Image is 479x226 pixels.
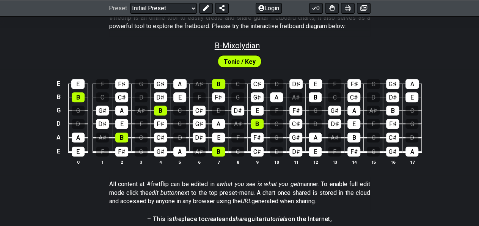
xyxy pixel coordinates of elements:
div: A [347,106,360,115]
div: C♯ [347,92,360,102]
em: edit button [149,189,178,196]
div: C [135,133,148,142]
td: D [54,117,63,131]
th: 17 [402,158,422,166]
th: 7 [209,158,228,166]
div: D [135,92,148,102]
div: G♯ [328,106,341,115]
div: C [270,119,283,129]
div: F [328,79,341,89]
div: D♯ [154,92,167,102]
button: Share Preset [215,3,229,14]
div: D♯ [328,119,341,129]
div: F♯ [212,92,225,102]
th: 12 [306,158,325,166]
th: 13 [325,158,344,166]
em: the [173,215,181,223]
div: A♯ [193,147,206,156]
div: D [173,133,186,142]
select: Preset [130,3,197,14]
div: C [173,106,186,115]
div: G♯ [386,79,399,89]
th: 16 [383,158,402,166]
th: 3 [132,158,151,166]
div: D♯ [231,106,244,115]
div: C♯ [289,119,302,129]
div: A [212,119,225,129]
div: G♯ [96,106,109,115]
div: F♯ [115,147,128,156]
div: C♯ [251,79,264,89]
div: F [231,133,244,142]
div: C [96,92,109,102]
div: F♯ [154,119,167,129]
div: F♯ [386,119,399,129]
div: D [270,79,283,89]
p: All content at #fretflip can be edited in a manner. To enable full edit mode click the next to th... [109,180,370,205]
td: E [54,144,63,159]
em: share [232,215,248,223]
div: A [270,92,283,102]
div: E [251,106,264,115]
div: G [270,133,283,142]
div: E [405,92,418,102]
button: 0 [309,3,323,14]
em: create [205,215,221,223]
th: 8 [228,158,248,166]
div: D♯ [96,119,109,129]
div: F [367,119,380,129]
div: G♯ [289,133,302,142]
div: G♯ [386,147,399,156]
th: 10 [267,158,286,166]
div: G [231,92,244,102]
th: 11 [286,158,306,166]
div: C♯ [251,147,264,156]
th: 2 [112,158,132,166]
div: C♯ [386,133,399,142]
span: B - Mixolydian [215,41,260,50]
div: C♯ [154,133,167,142]
div: G [405,119,418,129]
td: A [54,130,63,144]
div: C [231,147,244,156]
button: Print [341,3,355,14]
div: A♯ [231,119,244,129]
span: Preset [109,5,127,12]
td: B [54,90,63,104]
div: E [309,79,322,89]
div: G [173,119,186,129]
div: B [386,106,399,115]
div: A [309,133,322,142]
div: B [251,119,264,129]
div: E [173,92,186,102]
div: F♯ [115,79,129,89]
div: G♯ [193,119,206,129]
div: C [367,133,380,142]
th: 4 [151,158,170,166]
div: E [347,119,360,129]
button: Login [256,3,282,14]
div: F [193,92,206,102]
div: G [72,106,85,115]
div: A [405,79,419,89]
div: D [270,147,283,156]
div: F [135,119,148,129]
span: First enable full edit mode to edit [224,56,256,67]
th: 15 [364,158,383,166]
button: Edit Preset [199,3,213,14]
td: G [54,104,63,117]
div: D [212,106,225,115]
div: G♯ [251,92,264,102]
div: E [71,79,85,89]
div: F [328,147,341,156]
th: 5 [170,158,190,166]
div: G [367,147,380,156]
div: C [328,92,341,102]
div: F [96,79,109,89]
div: A♯ [289,92,302,102]
div: D [367,92,380,102]
div: A [405,147,418,156]
h4: – This is place to and guitar on the Internet, [147,215,332,223]
div: E [72,147,85,156]
div: C♯ [115,92,128,102]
